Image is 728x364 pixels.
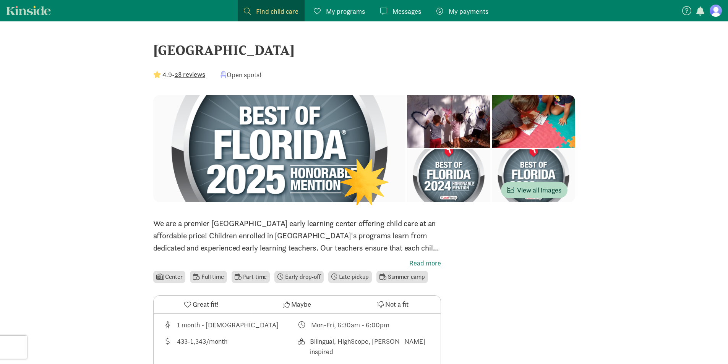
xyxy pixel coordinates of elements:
div: 1 month - [DEMOGRAPHIC_DATA] [177,320,279,330]
div: Class schedule [297,320,431,330]
span: Maybe [291,299,311,309]
span: Find child care [256,6,298,16]
span: My payments [449,6,488,16]
li: Full time [190,271,227,283]
strong: 4.9 [162,70,172,79]
li: Center [153,271,186,283]
div: Average tuition for this program [163,336,297,357]
button: 28 reviews [175,69,205,79]
div: Mon-Fri, 6:30am - 6:00pm [311,320,389,330]
button: Not a fit [345,296,440,313]
span: Not a fit [385,299,409,309]
span: Messages [392,6,421,16]
span: My programs [326,6,365,16]
div: Age range for children that this provider cares for [163,320,297,330]
div: Open spots! [221,70,261,80]
li: Late pickup [328,271,372,283]
div: [GEOGRAPHIC_DATA] [153,40,575,60]
div: This provider's education philosophy [297,336,431,357]
li: Part time [232,271,270,283]
button: Great fit! [154,296,249,313]
div: 433-1,343/month [177,336,227,357]
li: Summer camp [376,271,428,283]
button: View all images [501,182,567,198]
a: Kinside [6,6,51,15]
p: We are a premier [GEOGRAPHIC_DATA] early learning center offering child care at an affordable pri... [153,217,441,254]
label: Read more [153,259,441,268]
li: Early drop-off [274,271,324,283]
div: Bilingual, HighScope, [PERSON_NAME] inspired [310,336,431,357]
div: - [153,70,205,80]
span: View all images [507,185,561,195]
span: Great fit! [193,299,219,309]
button: Maybe [249,296,345,313]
